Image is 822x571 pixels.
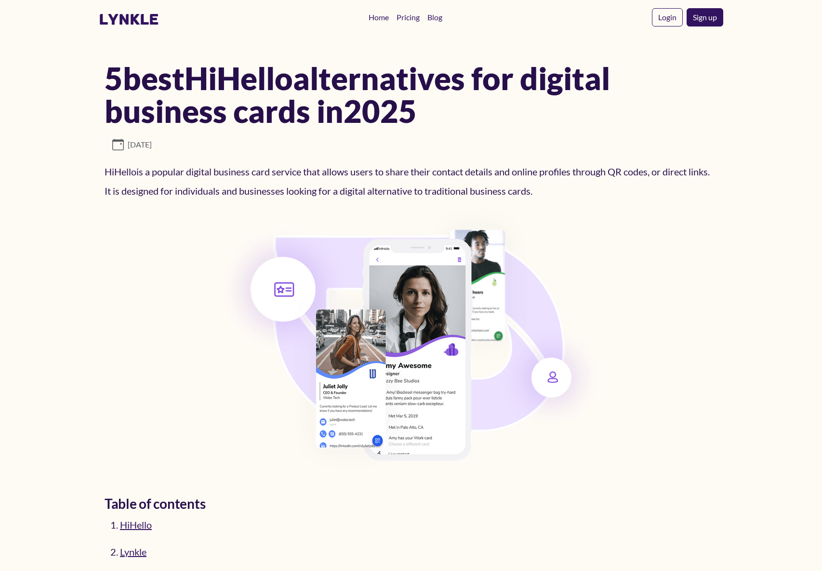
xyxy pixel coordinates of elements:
a: Lynkle [120,546,146,558]
a: Blog [424,8,446,27]
a: Sign up [687,8,723,27]
h2: Table of contents [105,496,717,511]
p: HiHello is a popular digital business card service that allows users to share their contact detai... [105,162,717,200]
a: HiHello [120,519,152,531]
img: HiHello [218,208,604,469]
a: Login [652,8,683,27]
a: Home [365,8,393,27]
a: lynkle [99,10,159,28]
h1: 5 best HiHello alternatives for digital business cards in 2025 [105,62,717,127]
span: [DATE] [112,139,152,150]
a: Pricing [393,8,424,27]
